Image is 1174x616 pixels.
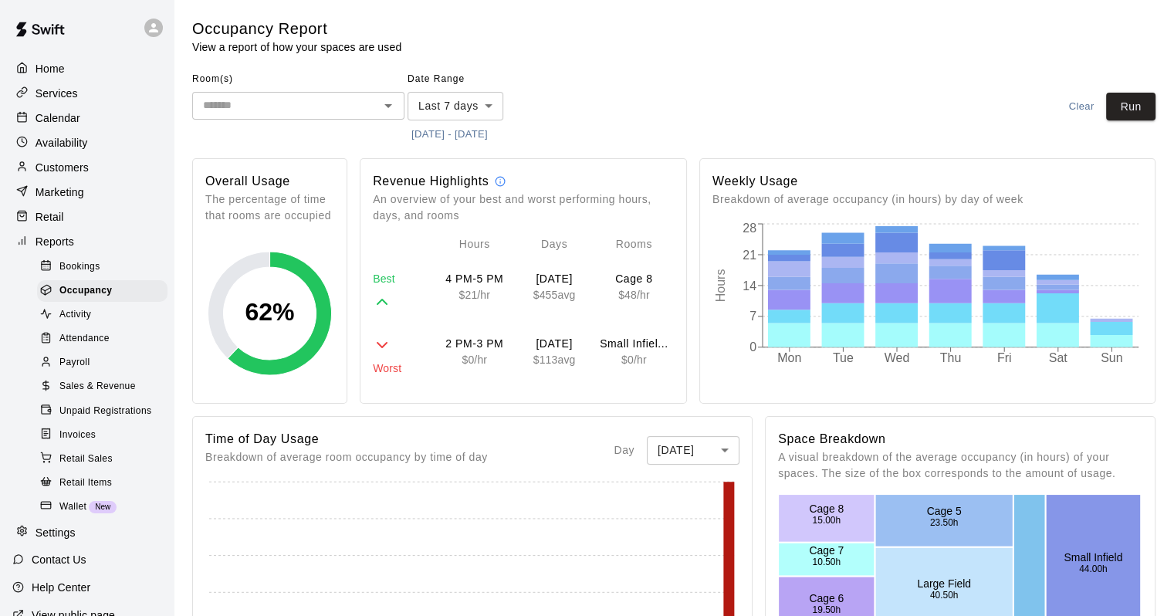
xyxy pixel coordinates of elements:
p: Help Center [32,580,90,595]
text: 40.50h [931,591,959,601]
text: Cage 6 [809,593,844,605]
p: Rooms [594,236,674,252]
p: A visual breakdown of the average occupancy (in hours) of your spaces. The size of the box corres... [778,449,1142,482]
tspan: 7 [749,310,756,323]
p: $ 48 /hr [594,287,674,303]
div: Retail Items [37,472,167,494]
tspan: 0 [749,340,756,354]
p: $ 21 /hr [435,287,514,303]
p: Days [514,236,594,252]
p: $ 0 /hr [594,352,674,367]
div: Payroll [37,352,167,374]
text: Cage 5 [927,505,962,517]
div: Sales & Revenue [37,376,167,398]
span: New [89,503,117,511]
p: Breakdown of average occupancy (in hours) by day of week [712,191,1142,208]
a: Activity [37,303,174,327]
span: Bookings [59,259,100,275]
p: Availability [36,135,88,151]
span: Retail Sales [59,452,113,467]
p: $ 0 /hr [435,352,514,367]
a: Occupancy [37,279,174,303]
text: 62 % [245,298,294,326]
tspan: 14 [743,279,756,293]
span: Invoices [59,428,96,443]
p: Services [36,86,78,101]
p: $ 455 avg [514,287,594,303]
p: Customers [36,160,89,175]
p: The percentage of time that rooms are occupied [205,191,334,224]
p: Hours [435,236,514,252]
p: Calendar [36,110,80,126]
p: 4 PM-5 PM [435,271,514,287]
a: Retail [12,205,161,228]
span: Sales & Revenue [59,379,136,394]
text: Large Field [918,578,972,591]
a: Settings [12,521,161,544]
a: Retail Sales [37,447,174,471]
text: 10.50h [813,557,841,567]
tspan: Sun [1101,351,1122,364]
a: Marketing [12,181,161,204]
p: [DATE] [514,271,594,287]
div: Customers [12,156,161,179]
p: $ 113 avg [514,352,594,367]
a: Sales & Revenue [37,375,174,399]
div: Occupancy [37,280,167,302]
p: Home [36,61,65,76]
span: Payroll [59,355,90,371]
tspan: 28 [743,222,756,235]
a: Invoices [37,423,174,447]
a: Unpaid Registrations [37,399,174,423]
text: 44.00h [1081,564,1109,574]
svg: Revenue calculations are estimates and should only be used to identify trends. Some discrepancies... [495,176,506,187]
p: Best [373,271,435,286]
button: Run [1106,93,1155,121]
text: Small Infield [1065,551,1124,564]
div: Invoices [37,425,167,446]
a: Home [12,57,161,80]
text: 15.00h [813,515,841,526]
tspan: Sat [1049,351,1068,364]
span: Retail Items [59,476,112,491]
div: Availability [12,131,161,154]
p: Settings [36,525,76,540]
p: 2 PM-3 PM [435,336,514,352]
a: Retail Items [37,471,174,495]
div: Activity [37,304,167,326]
p: View a report of how your spaces are used [192,39,401,55]
h6: Weekly Usage [712,171,1142,191]
h6: Space Breakdown [778,429,1142,449]
p: Small Infield [594,336,674,352]
p: Worst [373,360,435,376]
a: WalletNew [37,495,174,519]
span: Unpaid Registrations [59,404,151,419]
h6: Revenue Highlights [373,171,489,191]
tspan: 21 [743,249,756,262]
p: Day [614,442,634,459]
div: Retail Sales [37,448,167,470]
span: Wallet [59,499,86,515]
tspan: Thu [940,351,962,364]
a: Payroll [37,351,174,375]
tspan: Fri [997,351,1012,364]
a: Attendance [37,327,174,351]
a: Reports [12,230,161,253]
h6: Overall Usage [205,171,334,191]
tspan: Wed [885,351,910,364]
tspan: Tue [833,351,854,364]
button: Open [377,95,399,117]
span: Date Range [408,67,543,92]
p: Cage 8 [594,271,674,287]
a: Services [12,82,161,105]
span: Attendance [59,331,110,347]
a: Calendar [12,107,161,130]
p: Retail [36,209,64,225]
span: Occupancy [59,283,112,299]
button: Clear [1057,93,1106,121]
